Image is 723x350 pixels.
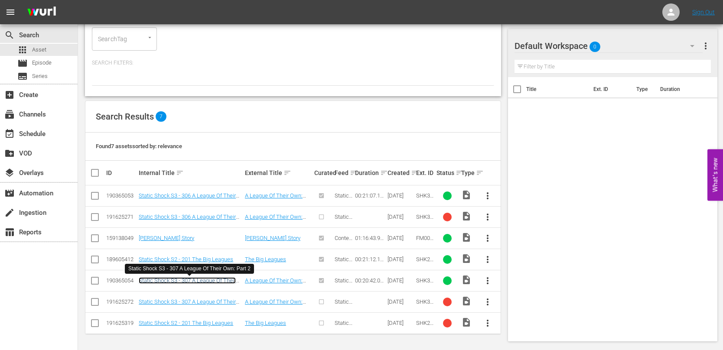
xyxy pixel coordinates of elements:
span: Static Shock [335,320,352,333]
span: Episode [32,58,52,67]
a: Static Shock S3 - 306 A League Of Their Own: Part 1 [139,192,239,205]
div: Default Workspace [515,34,703,58]
button: more_vert [477,185,498,206]
span: Static Shock S3 [335,277,352,297]
a: Static Shock S2 - 201 The Big Leagues [139,320,233,326]
a: Static Shock S3 - 307 A League Of Their Own: Part 2 [139,277,236,290]
div: [DATE] [388,192,414,199]
span: VOD [4,148,15,159]
span: sort [350,169,358,177]
div: [DATE] [388,235,414,241]
div: 00:21:12.107 [355,256,385,262]
img: ans4CAIJ8jUAAAAAAAAAAAAAAAAAAAAAAAAgQb4GAAAAAAAAAAAAAAAAAAAAAAAAJMjXAAAAAAAAAAAAAAAAAAAAAAAAgAT5G... [21,2,62,23]
span: more_vert [482,254,493,265]
div: [DATE] [388,214,414,220]
button: more_vert [477,207,498,227]
div: Static Shock S3 - 307 A League Of Their Own: Part 2 [128,265,251,272]
div: Type [461,168,475,178]
span: Static Shock S2 [335,256,352,275]
span: Asset [32,45,46,54]
div: 159138049 [106,235,136,241]
span: sort [283,169,291,177]
span: Video [461,190,472,200]
div: Curated [314,169,332,176]
a: Static Shock S3 - 307 A League Of Their Own: Part 2 [139,298,239,311]
a: The Big Leagues [245,256,286,262]
span: sort [380,169,388,177]
a: Static Shock S3 - 306 A League Of Their Own: Part 1 [139,214,239,227]
span: Video [461,275,472,285]
span: Video [461,317,472,327]
span: Episode [17,58,28,68]
span: Channels [4,109,15,120]
span: Video [461,296,472,306]
span: 7 [156,111,166,122]
button: Open [146,33,154,42]
span: more_vert [482,318,493,328]
span: more_vert [482,212,493,222]
span: Series [17,71,28,81]
div: 190365054 [106,277,136,284]
a: [PERSON_NAME] Story [245,235,300,241]
span: more_vert [482,297,493,307]
button: more_vert [477,313,498,334]
div: Duration [355,168,385,178]
th: Ext. ID [588,77,631,101]
th: Type [631,77,655,101]
div: 00:21:07.157 [355,192,385,199]
a: Sign Out [692,9,715,16]
div: ID [106,169,136,176]
span: Ingestion [4,207,15,218]
span: more_vert [482,191,493,201]
div: [DATE] [388,277,414,284]
span: SHK307F [416,298,433,311]
div: 191625272 [106,298,136,305]
span: Schedule [4,129,15,139]
span: Video [461,232,472,243]
p: Search Filters: [92,59,494,67]
span: FM0020F [416,235,433,248]
span: sort [176,169,184,177]
span: SHK201F [416,320,433,333]
span: Series [32,72,48,81]
span: more_vert [700,41,711,51]
span: Asset [17,45,28,55]
div: [DATE] [388,256,414,262]
div: 191625271 [106,214,136,220]
button: more_vert [477,292,498,312]
span: Search Results [96,111,154,122]
span: Video [461,253,472,264]
button: more_vert [700,36,711,56]
span: Found 7 assets sorted by: relevance [96,143,182,149]
a: The Big Leagues [245,320,286,326]
a: Static Shock S2 - 201 The Big Leagues [139,256,233,262]
div: [DATE] [388,298,414,305]
span: Automation [4,188,15,198]
div: 190365053 [106,192,136,199]
span: SHK306F [416,192,433,205]
div: [DATE] [388,320,414,326]
a: A League Of Their Own: Part 1 [245,214,306,227]
button: Open Feedback Widget [707,149,723,201]
div: External Title [245,168,312,178]
button: more_vert [477,270,498,291]
span: Reports [4,227,15,237]
span: 0 [589,38,600,56]
button: more_vert [477,249,498,270]
span: Video [461,211,472,221]
div: Ext. ID [416,169,434,176]
span: sort [411,169,419,177]
span: more_vert [482,275,493,286]
a: [PERSON_NAME] Story [139,235,194,241]
button: more_vert [477,228,498,249]
th: Duration [655,77,707,101]
span: Static Shock [335,298,352,311]
div: 00:20:42.074 [355,277,385,284]
span: menu [5,7,16,17]
div: 01:16:43.999 [355,235,385,241]
div: 189605412 [106,256,136,262]
div: Created [388,168,414,178]
span: Overlays [4,168,15,178]
div: Internal Title [139,168,242,178]
div: Status [436,168,458,178]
